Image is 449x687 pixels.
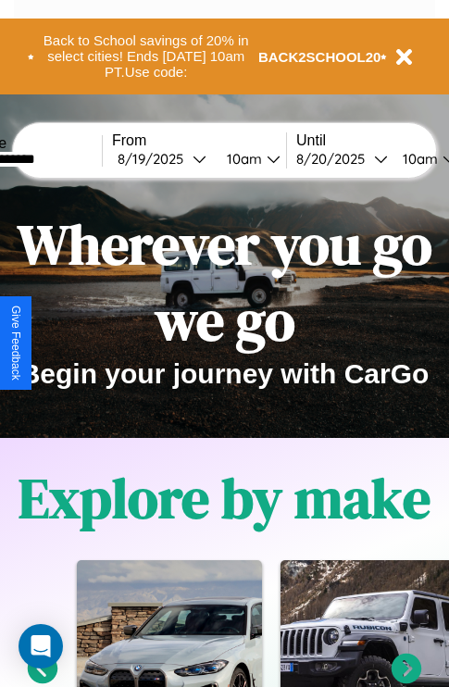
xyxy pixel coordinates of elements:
[19,624,63,668] div: Open Intercom Messenger
[258,49,381,65] b: BACK2SCHOOL20
[218,150,267,168] div: 10am
[112,132,286,149] label: From
[19,460,430,536] h1: Explore by make
[393,150,443,168] div: 10am
[296,150,374,168] div: 8 / 20 / 2025
[212,149,286,169] button: 10am
[34,28,258,85] button: Back to School savings of 20% in select cities! Ends [DATE] 10am PT.Use code:
[9,306,22,381] div: Give Feedback
[118,150,193,168] div: 8 / 19 / 2025
[112,149,212,169] button: 8/19/2025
